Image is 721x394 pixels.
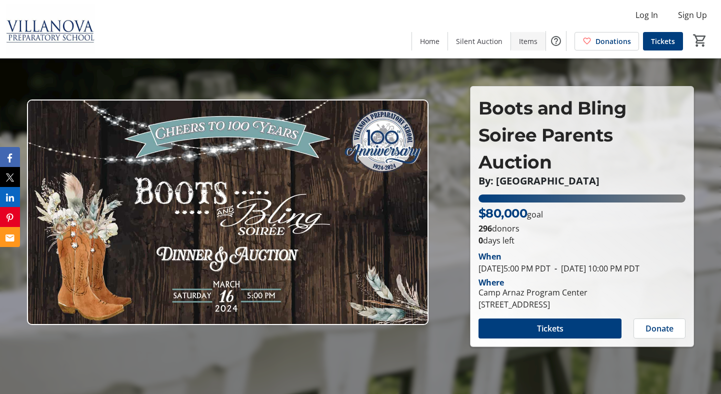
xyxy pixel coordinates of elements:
[651,36,675,46] span: Tickets
[511,32,545,50] a: Items
[670,7,715,23] button: Sign Up
[635,9,658,21] span: Log In
[574,32,639,50] a: Donations
[478,97,626,173] span: Boots and Bling Soiree Parents Auction
[645,322,673,334] span: Donate
[678,9,707,21] span: Sign Up
[595,36,631,46] span: Donations
[478,206,527,220] span: $80,000
[478,263,550,274] span: [DATE] 5:00 PM PDT
[420,36,439,46] span: Home
[478,222,686,234] p: donors
[478,318,622,338] button: Tickets
[6,4,95,54] img: Villanova Preparatory School's Logo
[27,99,428,325] img: Campaign CTA Media Photo
[478,194,686,202] div: 100% of fundraising goal reached
[627,7,666,23] button: Log In
[633,318,685,338] button: Donate
[478,223,492,234] b: 296
[537,322,563,334] span: Tickets
[478,235,483,246] span: 0
[478,250,501,262] div: When
[550,263,639,274] span: [DATE] 10:00 PM PDT
[550,263,561,274] span: -
[478,175,686,186] p: By: [GEOGRAPHIC_DATA]
[478,278,504,286] div: Where
[519,36,537,46] span: Items
[478,204,543,222] p: goal
[691,31,709,49] button: Cart
[478,286,587,298] div: Camp Arnaz Program Center
[478,298,587,310] div: [STREET_ADDRESS]
[546,31,566,51] button: Help
[643,32,683,50] a: Tickets
[412,32,447,50] a: Home
[478,234,686,246] p: days left
[456,36,502,46] span: Silent Auction
[448,32,510,50] a: Silent Auction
